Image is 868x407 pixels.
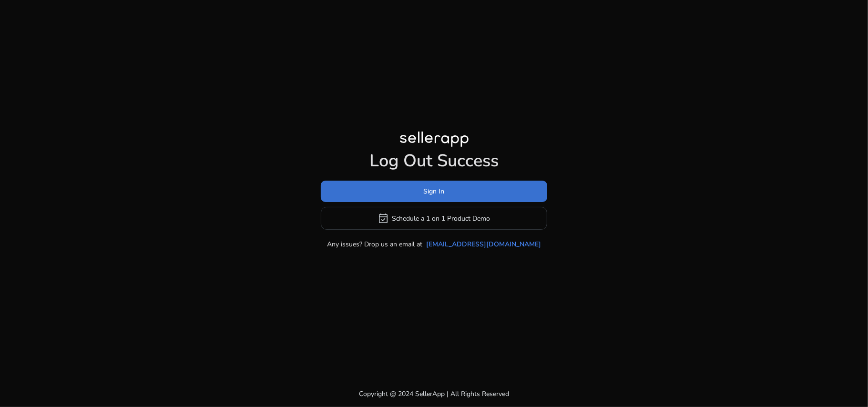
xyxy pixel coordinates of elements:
[321,151,547,171] h1: Log Out Success
[327,239,422,249] p: Any issues? Drop us an email at
[378,213,389,224] span: event_available
[426,239,541,249] a: [EMAIL_ADDRESS][DOMAIN_NAME]
[321,181,547,202] button: Sign In
[321,207,547,230] button: event_availableSchedule a 1 on 1 Product Demo
[424,186,445,196] span: Sign In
